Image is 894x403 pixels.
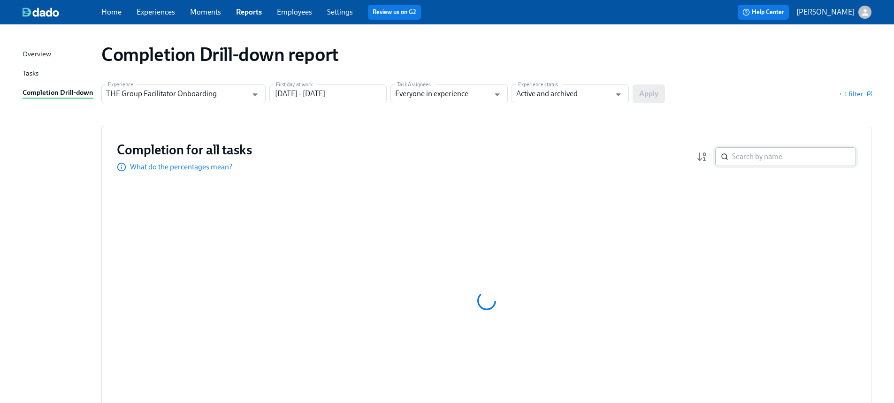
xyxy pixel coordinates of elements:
[742,8,784,17] span: Help Center
[23,8,59,17] img: dado
[190,8,221,16] a: Moments
[696,151,708,162] svg: Completion rate (low to high)
[248,87,262,102] button: Open
[137,8,175,16] a: Experiences
[23,68,38,80] div: Tasks
[327,8,353,16] a: Settings
[738,5,789,20] button: Help Center
[23,68,94,80] a: Tasks
[732,147,856,166] input: Search by name
[796,7,855,17] p: [PERSON_NAME]
[23,87,93,99] div: Completion Drill-down
[796,6,871,19] button: [PERSON_NAME]
[490,87,504,102] button: Open
[236,8,262,16] a: Reports
[101,43,339,66] h1: Completion Drill-down report
[23,8,101,17] a: dado
[130,162,232,172] p: What do the percentages mean?
[23,49,94,61] a: Overview
[368,5,421,20] button: Review us on G2
[117,141,252,158] h3: Completion for all tasks
[101,8,122,16] a: Home
[23,49,51,61] div: Overview
[23,87,94,99] a: Completion Drill-down
[277,8,312,16] a: Employees
[839,89,871,99] button: + 1 filter
[611,87,626,102] button: Open
[373,8,416,17] a: Review us on G2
